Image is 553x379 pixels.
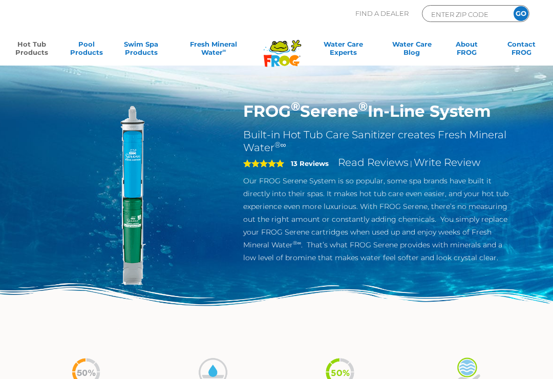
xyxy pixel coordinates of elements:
sup: ®∞ [293,240,302,246]
a: Water CareExperts [308,40,378,60]
h2: Built-in Hot Tub Care Sanitizer creates Fresh Mineral Water [243,129,515,154]
a: Swim SpaProducts [120,40,162,60]
a: AboutFROG [445,40,488,60]
sup: ® [291,99,300,114]
sup: ∞ [223,48,226,53]
sup: ®∞ [274,140,286,150]
span: | [410,159,412,167]
span: 5 [243,159,284,167]
img: Frog Products Logo [258,27,307,67]
a: ContactFROG [500,40,543,60]
sup: ® [358,99,368,114]
p: Find A Dealer [355,5,409,22]
a: Water CareBlog [391,40,433,60]
strong: 13 Reviews [291,159,329,167]
a: Fresh MineralWater∞ [175,40,252,60]
a: Hot TubProducts [10,40,53,60]
img: serene-inline.png [38,101,228,291]
p: Our FROG Serene System is so popular, some spa brands have built it directly into their spas. It ... [243,175,515,264]
a: Write Review [414,156,480,169]
a: PoolProducts [65,40,108,60]
a: Read Reviews [338,156,409,169]
input: GO [514,6,528,21]
h1: FROG Serene In-Line System [243,101,515,121]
